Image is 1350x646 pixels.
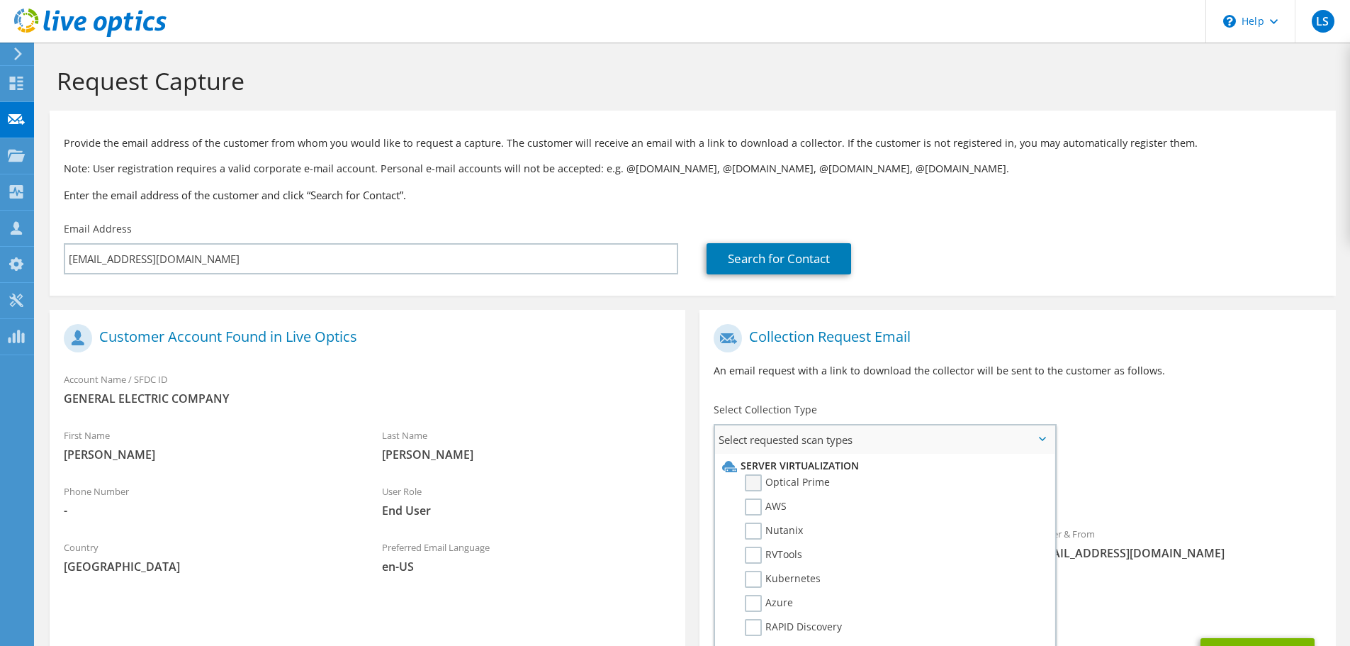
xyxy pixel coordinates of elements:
[64,503,354,518] span: -
[707,243,851,274] a: Search for Contact
[1312,10,1334,33] span: LS
[50,477,368,525] div: Phone Number
[64,187,1322,203] h3: Enter the email address of the customer and click “Search for Contact”.
[699,575,1335,624] div: CC & Reply To
[50,533,368,581] div: Country
[719,457,1047,474] li: Server Virtualization
[699,460,1335,512] div: Requested Collections
[50,364,685,413] div: Account Name / SFDC ID
[368,477,686,525] div: User Role
[382,503,672,518] span: End User
[1018,519,1336,568] div: Sender & From
[64,324,664,352] h1: Customer Account Found in Live Optics
[745,499,787,516] label: AWS
[50,421,368,469] div: First Name
[382,559,672,574] span: en-US
[715,425,1054,454] span: Select requested scan types
[714,324,1314,352] h1: Collection Request Email
[64,447,354,462] span: [PERSON_NAME]
[1032,545,1322,561] span: [EMAIL_ADDRESS][DOMAIN_NAME]
[368,421,686,469] div: Last Name
[57,66,1322,96] h1: Request Capture
[368,533,686,581] div: Preferred Email Language
[745,523,803,540] label: Nutanix
[64,135,1322,151] p: Provide the email address of the customer from whom you would like to request a capture. The cust...
[64,391,671,406] span: GENERAL ELECTRIC COMPANY
[745,547,802,564] label: RVTools
[382,447,672,462] span: [PERSON_NAME]
[1223,15,1236,28] svg: \n
[745,571,821,588] label: Kubernetes
[64,161,1322,177] p: Note: User registration requires a valid corporate e-mail account. Personal e-mail accounts will ...
[745,619,842,636] label: RAPID Discovery
[714,363,1321,379] p: An email request with a link to download the collector will be sent to the customer as follows.
[745,474,830,491] label: Optical Prime
[714,403,817,417] label: Select Collection Type
[745,595,793,612] label: Azure
[64,559,354,574] span: [GEOGRAPHIC_DATA]
[699,519,1018,568] div: To
[64,222,132,236] label: Email Address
